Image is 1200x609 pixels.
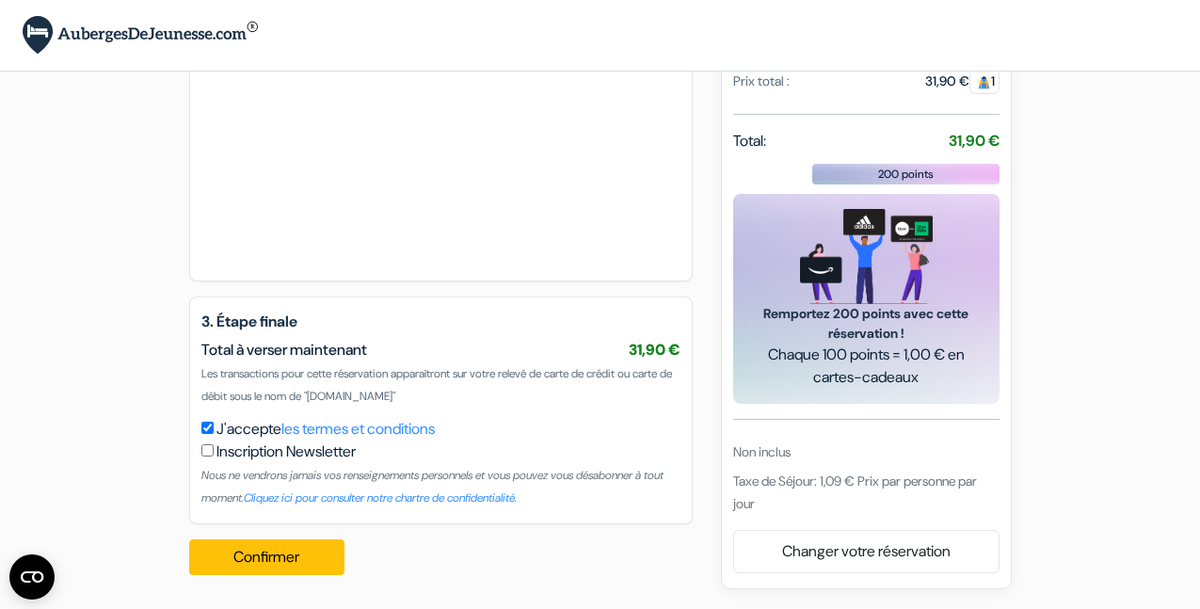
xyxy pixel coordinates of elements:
[189,539,345,575] button: Confirmer
[977,76,991,90] img: guest.svg
[9,554,55,600] button: Ouvrir le widget CMP
[201,366,672,404] span: Les transactions pour cette réservation apparaîtront sur votre relevé de carte de crédit ou carte...
[733,131,766,153] span: Total:
[949,132,1000,152] strong: 31,90 €
[878,167,934,184] span: 200 points
[201,468,664,505] small: Nous ne vendrons jamais vos renseignements personnels et vous pouvez vous désabonner à tout moment.
[23,16,258,55] img: AubergesDeJeunesse.com
[244,490,517,505] a: Cliquez ici pour consulter notre chartre de confidentialité.
[969,69,1000,95] span: 1
[216,418,435,441] label: J'accepte
[734,535,999,570] a: Changer votre réservation
[756,345,977,390] span: Chaque 100 points = 1,00 € en cartes-cadeaux
[216,441,356,463] label: Inscription Newsletter
[925,72,1000,92] div: 31,90 €
[733,473,977,513] span: Taxe de Séjour: 1,09 € Prix par personne par jour
[800,210,933,305] img: gift_card_hero_new.png
[756,305,977,345] span: Remportez 200 points avec cette réservation !
[733,443,1000,463] div: Non inclus
[629,340,680,360] span: 31,90 €
[281,419,435,439] a: les termes et conditions
[201,313,680,330] h5: 3. Étape finale
[220,32,662,247] iframe: Cadre de saisie sécurisé pour le paiement
[201,340,367,360] span: Total à verser maintenant
[733,72,790,92] div: Prix total :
